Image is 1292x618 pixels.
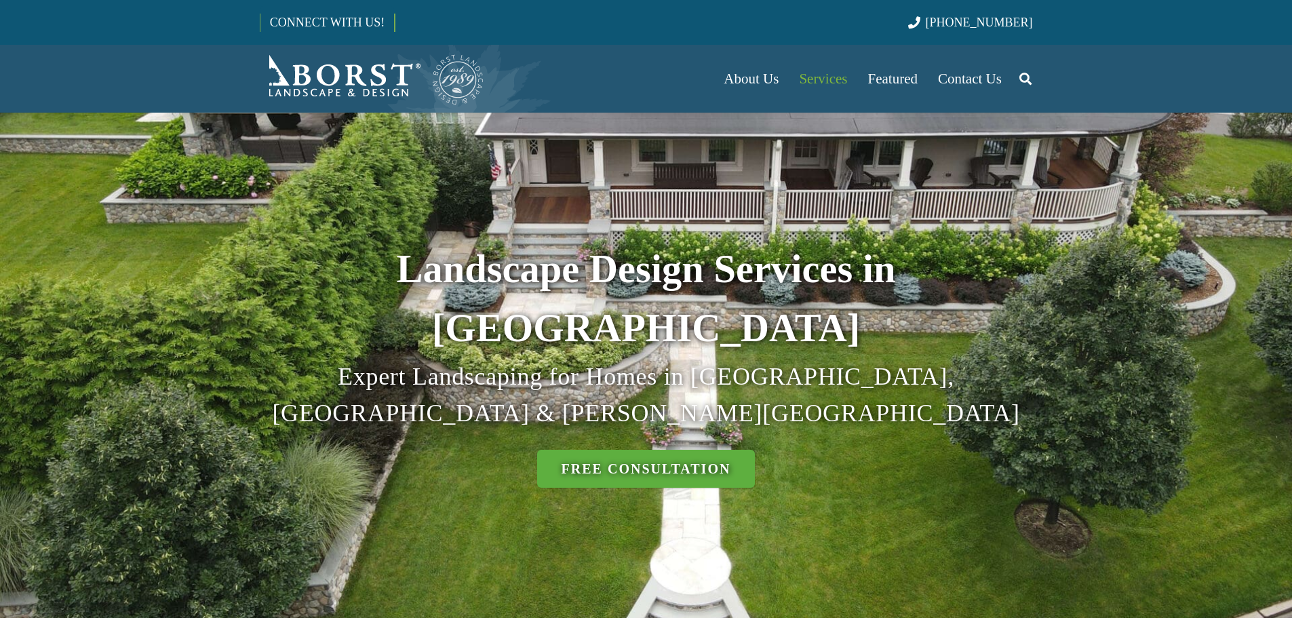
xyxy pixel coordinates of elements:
[396,247,895,351] strong: Landscape Design Services in [GEOGRAPHIC_DATA]
[926,16,1033,29] span: [PHONE_NUMBER]
[260,52,485,106] a: Borst-Logo
[938,71,1002,87] span: Contact Us
[799,71,847,87] span: Services
[858,45,928,113] a: Featured
[260,6,394,39] a: CONNECT WITH US!
[713,45,789,113] a: About Us
[1012,62,1039,96] a: Search
[868,71,918,87] span: Featured
[928,45,1012,113] a: Contact Us
[537,450,756,488] a: Free Consultation
[724,71,779,87] span: About Us
[272,363,1019,427] span: Expert Landscaping for Homes in [GEOGRAPHIC_DATA], [GEOGRAPHIC_DATA] & [PERSON_NAME][GEOGRAPHIC_D...
[789,45,857,113] a: Services
[908,16,1032,29] a: [PHONE_NUMBER]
